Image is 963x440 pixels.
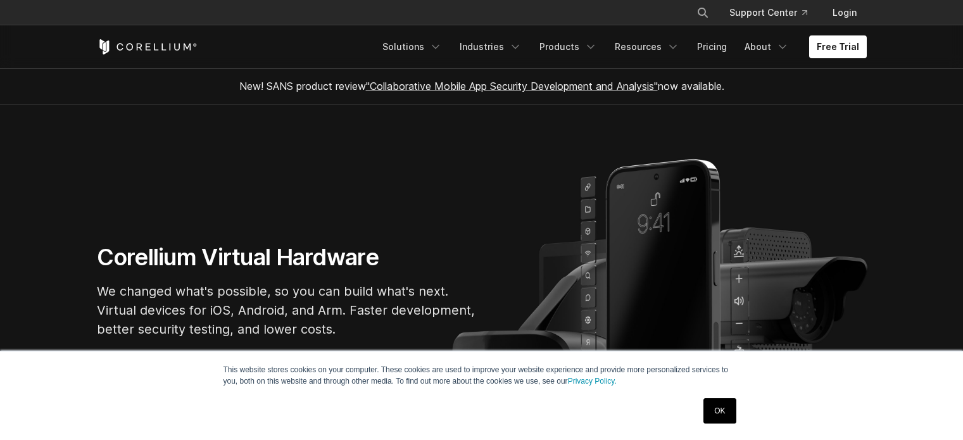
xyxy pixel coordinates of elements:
[375,35,867,58] div: Navigation Menu
[607,35,687,58] a: Resources
[719,1,817,24] a: Support Center
[691,1,714,24] button: Search
[97,282,477,339] p: We changed what's possible, so you can build what's next. Virtual devices for iOS, Android, and A...
[568,377,617,386] a: Privacy Policy.
[532,35,605,58] a: Products
[703,398,736,424] a: OK
[239,80,724,92] span: New! SANS product review now available.
[97,243,477,272] h1: Corellium Virtual Hardware
[809,35,867,58] a: Free Trial
[366,80,658,92] a: "Collaborative Mobile App Security Development and Analysis"
[737,35,796,58] a: About
[689,35,734,58] a: Pricing
[97,39,198,54] a: Corellium Home
[681,1,867,24] div: Navigation Menu
[223,364,740,387] p: This website stores cookies on your computer. These cookies are used to improve your website expe...
[375,35,450,58] a: Solutions
[452,35,529,58] a: Industries
[822,1,867,24] a: Login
